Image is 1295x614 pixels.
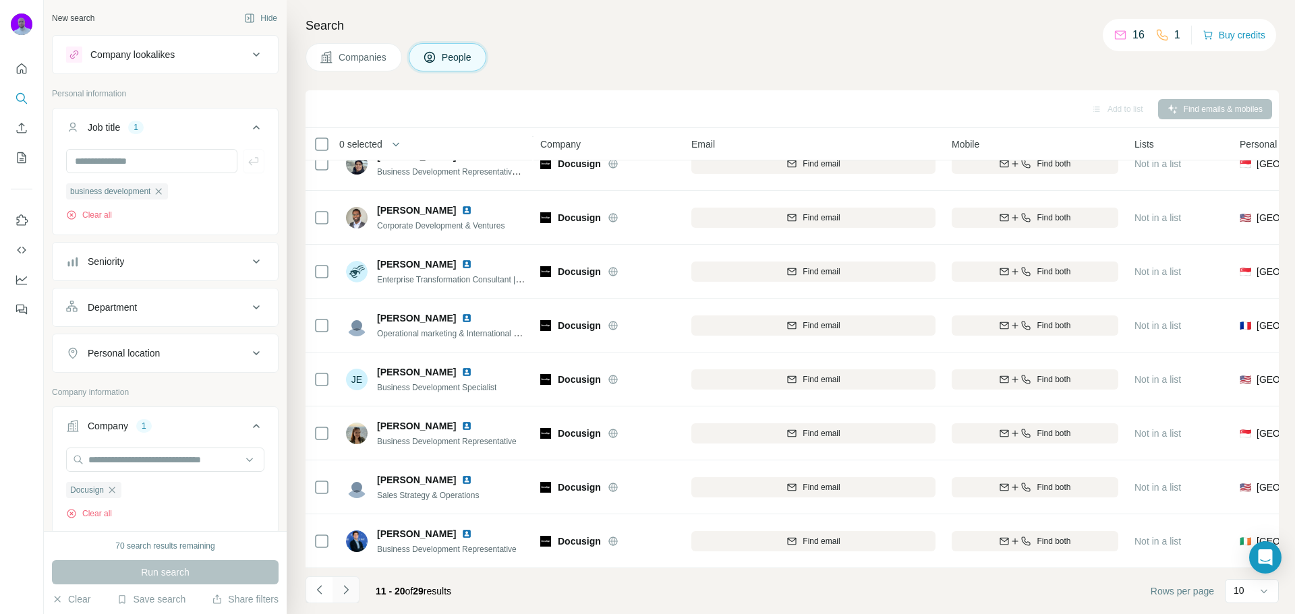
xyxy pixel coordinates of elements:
[346,530,368,552] img: Avatar
[803,427,840,439] span: Find email
[346,261,368,282] img: Avatar
[1240,427,1251,440] span: 🇸🇬
[1037,373,1070,386] span: Find both
[691,369,936,390] button: Find email
[346,315,368,336] img: Avatar
[691,531,936,551] button: Find email
[558,211,601,224] span: Docusign
[1134,158,1181,169] span: Not in a list
[691,423,936,443] button: Find email
[1249,541,1282,574] div: Open Intercom Messenger
[540,266,551,277] img: Logo of Docusign
[461,313,472,324] img: LinkedIn logo
[540,212,551,223] img: Logo of Docusign
[540,428,551,439] img: Logo of Docusign
[540,158,551,169] img: Logo of Docusign
[1134,482,1181,493] span: Not in a list
[1134,374,1181,385] span: Not in a list
[377,527,456,541] span: [PERSON_NAME]
[558,534,601,548] span: Docusign
[952,531,1118,551] button: Find both
[1037,427,1070,439] span: Find both
[136,420,152,432] div: 1
[53,38,278,71] button: Company lookalikes
[1134,428,1181,439] span: Not in a list
[558,481,601,494] span: Docusign
[377,204,456,217] span: [PERSON_NAME]
[1240,481,1251,494] span: 🇺🇸
[691,315,936,336] button: Find email
[540,137,581,151] span: Company
[803,319,840,332] span: Find email
[346,369,368,390] div: JE
[377,491,479,500] span: Sales Strategy & Operations
[339,51,388,64] span: Companies
[53,337,278,369] button: Personal location
[540,482,551,493] img: Logo of Docusign
[66,508,112,520] button: Clear all
[442,51,473,64] span: People
[803,373,840,386] span: Find email
[52,12,94,24] div: New search
[53,245,278,278] button: Seniority
[377,419,456,433] span: [PERSON_NAME]
[558,427,601,440] span: Docusign
[346,207,368,228] img: Avatar
[461,421,472,431] img: LinkedIn logo
[11,116,32,140] button: Enrich CSV
[306,576,333,603] button: Navigate to previous page
[88,419,128,433] div: Company
[558,157,601,171] span: Docusign
[691,154,936,174] button: Find email
[1203,26,1265,44] button: Buy credits
[377,328,594,338] span: Operational marketing & International business development
[333,576,359,603] button: Navigate to next page
[1134,536,1181,547] span: Not in a list
[1037,319,1070,332] span: Find both
[461,205,472,216] img: LinkedIn logo
[377,257,456,271] span: [PERSON_NAME]
[128,121,144,133] div: 1
[377,166,565,177] span: Business Development Representative | SaaS Sales
[1240,373,1251,386] span: 🇺🇸
[377,221,505,231] span: Corporate Development & Ventures
[53,410,278,448] button: Company1
[70,484,104,496] span: Docusign
[803,535,840,547] span: Find email
[803,158,840,170] span: Find email
[1134,266,1181,277] span: Not in a list
[952,262,1118,282] button: Find both
[377,365,456,379] span: [PERSON_NAME]
[52,88,279,100] p: Personal information
[405,586,413,596] span: of
[90,48,175,61] div: Company lookalikes
[952,154,1118,174] button: Find both
[691,477,936,497] button: Find email
[52,386,279,398] p: Company information
[11,297,32,321] button: Feedback
[235,8,287,28] button: Hide
[691,262,936,282] button: Find email
[377,437,517,446] span: Business Development Representative
[1132,27,1145,43] p: 16
[52,592,90,606] button: Clear
[558,265,601,278] span: Docusign
[558,373,601,386] span: Docusign
[1134,137,1154,151] span: Lists
[339,137,382,151] span: 0 selected
[1037,481,1070,493] span: Find both
[1151,584,1214,598] span: Rows per page
[1037,266,1070,278] span: Find both
[1240,319,1251,332] span: 🇫🇷
[413,586,424,596] span: 29
[952,369,1118,390] button: Find both
[540,536,551,547] img: Logo of Docusign
[88,255,124,268] div: Seniority
[53,291,278,324] button: Department
[377,473,456,487] span: [PERSON_NAME]
[1240,265,1251,278] span: 🇸🇬
[377,545,517,554] span: Business Development Representative
[461,259,472,270] img: LinkedIn logo
[540,320,551,331] img: Logo of Docusign
[461,474,472,485] img: LinkedIn logo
